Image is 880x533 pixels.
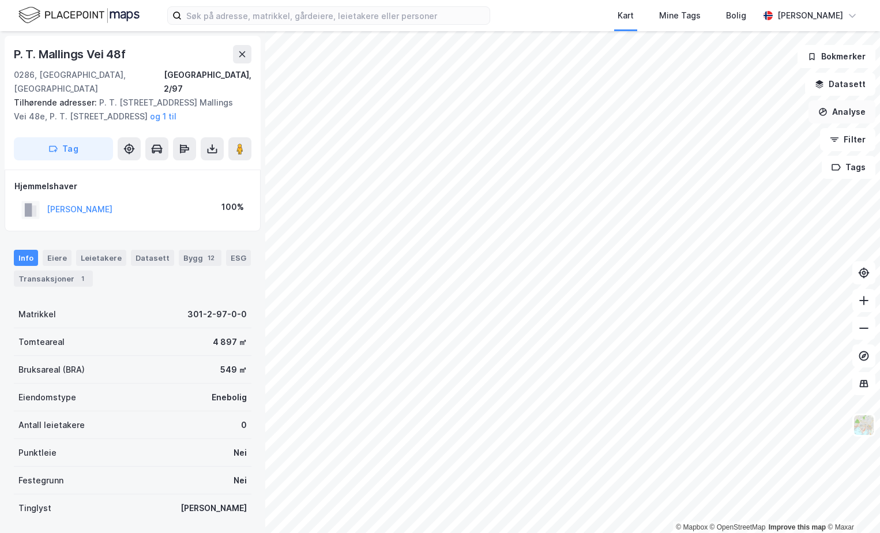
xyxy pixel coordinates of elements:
div: 12 [205,252,217,264]
div: Hjemmelshaver [14,179,251,193]
input: Søk på adresse, matrikkel, gårdeiere, leietakere eller personer [182,7,490,24]
div: ESG [226,250,251,266]
div: 301-2-97-0-0 [187,307,247,321]
div: 4 897 ㎡ [213,335,247,349]
div: P. T. Mallings Vei 48f [14,45,128,63]
img: logo.f888ab2527a4732fd821a326f86c7f29.svg [18,5,140,25]
div: Matrikkel [18,307,56,321]
div: [PERSON_NAME] [180,501,247,515]
button: Bokmerker [798,45,875,68]
div: Info [14,250,38,266]
div: Eiere [43,250,72,266]
div: 549 ㎡ [220,363,247,377]
a: OpenStreetMap [710,523,766,531]
div: [GEOGRAPHIC_DATA], 2/97 [164,68,251,96]
span: Tilhørende adresser: [14,97,99,107]
button: Tag [14,137,113,160]
div: Bolig [726,9,746,22]
div: Eiendomstype [18,391,76,404]
div: Bruksareal (BRA) [18,363,85,377]
button: Datasett [805,73,875,96]
div: Punktleie [18,446,57,460]
button: Analyse [808,100,875,123]
div: 100% [221,200,244,214]
div: Nei [234,446,247,460]
a: Mapbox [676,523,708,531]
div: Antall leietakere [18,418,85,432]
a: Improve this map [769,523,826,531]
div: Festegrunn [18,474,63,487]
button: Tags [822,156,875,179]
div: 0 [241,418,247,432]
div: Leietakere [76,250,126,266]
button: Filter [820,128,875,151]
div: Mine Tags [659,9,701,22]
div: Tomteareal [18,335,65,349]
div: Bygg [179,250,221,266]
div: Nei [234,474,247,487]
div: Enebolig [212,391,247,404]
div: [PERSON_NAME] [777,9,843,22]
div: Datasett [131,250,174,266]
div: P. T. [STREET_ADDRESS] Mallings Vei 48e, P. T. [STREET_ADDRESS] [14,96,242,123]
div: 1 [77,273,88,284]
iframe: Chat Widget [822,478,880,533]
div: Kart [618,9,634,22]
img: Z [853,414,875,436]
div: Transaksjoner [14,271,93,287]
div: Kontrollprogram for chat [822,478,880,533]
div: 0286, [GEOGRAPHIC_DATA], [GEOGRAPHIC_DATA] [14,68,164,96]
div: Tinglyst [18,501,51,515]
